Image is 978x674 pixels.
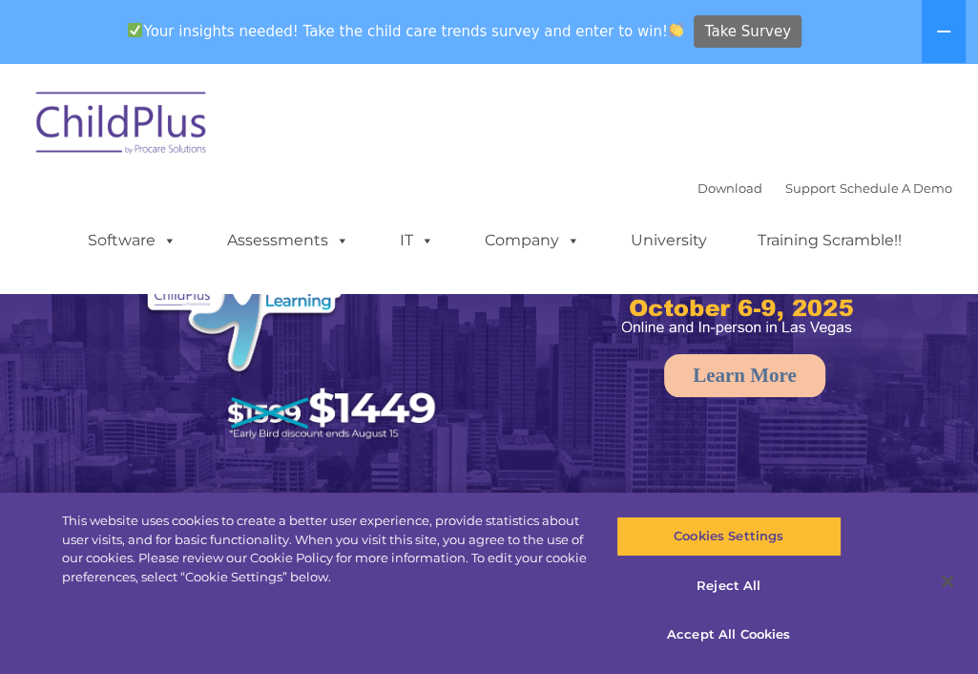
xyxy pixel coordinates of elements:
[616,566,842,606] button: Reject All
[466,221,599,260] a: Company
[694,15,801,49] a: Take Survey
[697,180,952,196] font: |
[785,180,836,196] a: Support
[739,221,921,260] a: Training Scramble!!
[926,560,968,602] button: Close
[128,23,142,37] img: ✅
[69,221,196,260] a: Software
[669,23,683,37] img: 👏
[62,512,587,586] div: This website uses cookies to create a better user experience, provide statistics about user visit...
[705,15,791,49] span: Take Survey
[616,615,842,655] button: Accept All Cookies
[840,180,952,196] a: Schedule A Demo
[120,12,692,50] span: Your insights needed! Take the child care trends survey and enter to win!
[27,78,218,174] img: ChildPlus by Procare Solutions
[697,180,762,196] a: Download
[616,516,842,557] button: Cookies Settings
[612,221,726,260] a: University
[208,221,368,260] a: Assessments
[664,354,825,397] a: Learn More
[381,221,453,260] a: IT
